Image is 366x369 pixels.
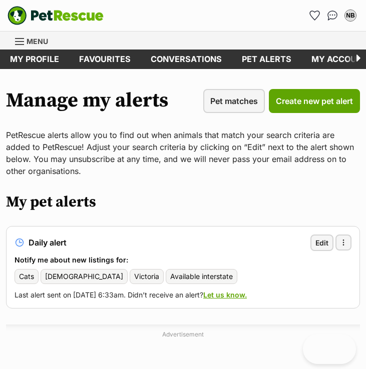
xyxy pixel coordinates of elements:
p: PetRescue alerts allow you to find out when animals that match your search criteria are added to ... [6,129,360,177]
span: Menu [27,37,48,45]
span: [DEMOGRAPHIC_DATA] [45,271,123,281]
span: Pet matches [210,95,258,107]
img: chat-41dd97257d64d25036548639549fe6c8038ab92f7586957e7f3b1b290dea8141.svg [327,10,338,20]
img: logo-e224e6f780fb5917bec1dbf3a21bbac754714ae5b6737aabdf751b685950b380.svg [8,6,104,25]
a: Pet matches [203,89,265,113]
a: conversations [141,49,232,69]
span: Available interstate [170,271,233,281]
a: Menu [15,31,55,49]
iframe: Help Scout Beacon - Open [303,334,356,364]
span: Create new pet alert [276,95,353,107]
button: My account [342,7,358,23]
h2: My pet alerts [6,193,360,211]
a: Favourites [306,7,322,23]
span: Edit [315,237,328,248]
a: Create new pet alert [269,89,360,113]
a: Favourites [69,49,141,69]
span: Daily alert [29,238,67,247]
a: Pet alerts [232,49,301,69]
span: Victoria [134,271,159,281]
div: NB [345,10,355,20]
a: Let us know. [203,290,247,299]
h1: Manage my alerts [6,89,168,112]
a: PetRescue [8,6,104,25]
p: Last alert sent on [DATE] 6:33am. Didn’t receive an alert? [15,290,351,300]
a: Edit [310,234,333,251]
span: Cats [19,271,34,281]
a: Conversations [324,7,340,23]
ul: Account quick links [306,7,358,23]
h3: Notify me about new listings for: [15,255,351,265]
